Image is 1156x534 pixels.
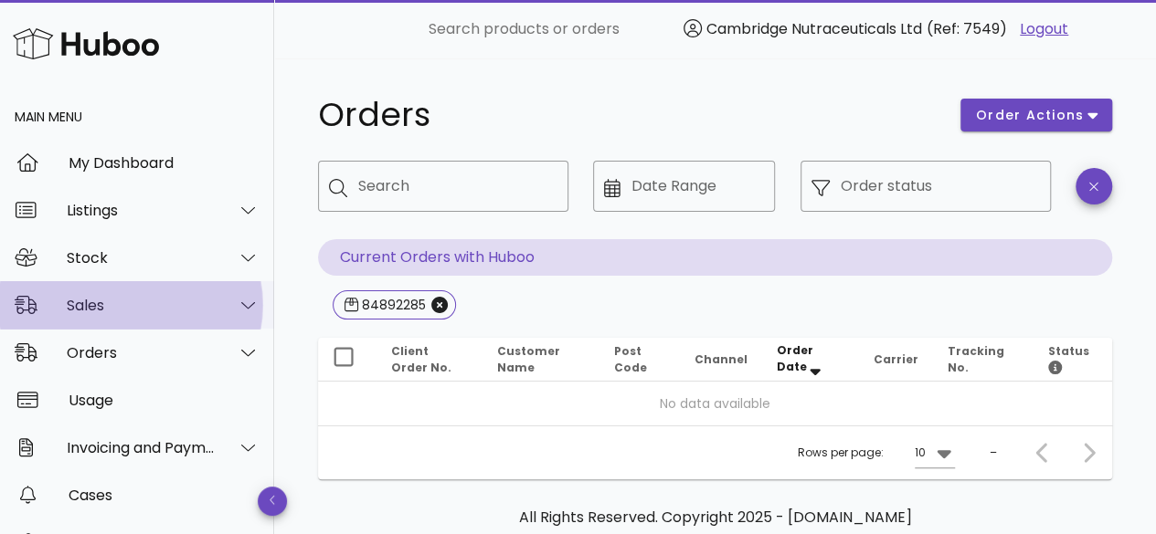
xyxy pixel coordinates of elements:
span: Carrier [874,351,918,367]
th: Post Code [599,338,680,382]
a: Logout [1020,18,1068,40]
td: No data available [318,382,1112,425]
span: order actions [975,106,1085,125]
h1: Orders [318,99,939,131]
span: Customer Name [497,343,560,375]
div: 84892285 [358,296,426,314]
p: Current Orders with Huboo [318,239,1112,276]
div: Sales [67,297,216,314]
span: Order Date [777,342,813,374]
div: Orders [67,344,216,361]
span: Client Order No. [391,343,451,375]
div: – [990,445,997,461]
p: All Rights Reserved. Copyright 2025 - [DOMAIN_NAME] [333,507,1098,529]
img: Huboo Logo [13,24,159,63]
th: Carrier [859,338,933,382]
th: Order Date: Sorted descending. Activate to remove sorting. [762,338,858,382]
span: Status [1048,343,1089,375]
button: order actions [960,99,1112,131]
div: Cases [69,487,260,504]
span: Cambridge Nutraceuticals Ltd [706,18,922,39]
div: Stock [67,249,216,267]
div: Rows per page: [798,426,955,479]
div: My Dashboard [69,154,260,172]
th: Tracking No. [933,338,1034,382]
span: Channel [695,351,748,367]
th: Customer Name [483,338,599,382]
th: Status [1034,338,1112,382]
th: Channel [680,338,762,382]
div: 10Rows per page: [915,438,955,467]
button: Close [431,297,448,313]
span: (Ref: 7549) [927,18,1007,39]
span: Tracking No. [948,343,1004,375]
div: Invoicing and Payments [67,439,216,456]
div: Usage [69,392,260,409]
span: Post Code [614,343,647,375]
th: Client Order No. [376,338,483,382]
div: Listings [67,202,216,219]
div: 10 [915,445,926,461]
